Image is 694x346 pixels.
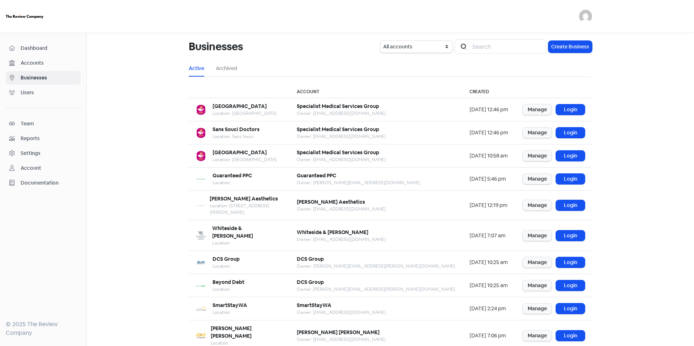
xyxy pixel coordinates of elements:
[556,200,585,211] a: Login
[213,263,240,269] div: Location:
[523,104,552,115] a: Manage
[548,41,592,53] button: Create Business
[297,329,380,336] b: [PERSON_NAME] [PERSON_NAME]
[297,279,324,285] b: DCS Group
[212,240,282,246] div: Location:
[21,44,77,52] span: Dashboard
[297,172,336,179] b: Guaranteed PPC
[297,236,386,243] div: Owner: [EMAIL_ADDRESS][DOMAIN_NAME]
[210,195,278,202] b: [PERSON_NAME] Aesthetics
[297,180,420,186] div: Owner: [PERSON_NAME][EMAIL_ADDRESS][DOMAIN_NAME]
[213,126,260,133] b: Sans Souci Doctors
[6,42,81,55] a: Dashboard
[6,117,81,130] a: Team
[470,232,508,239] div: [DATE] 7:07 am
[6,56,81,70] a: Accounts
[297,110,386,117] div: Owner: [EMAIL_ADDRESS][DOMAIN_NAME]
[21,150,40,157] div: Settings
[6,176,81,190] a: Documentation
[556,104,585,115] a: Login
[213,279,244,285] b: Beyond Debt
[21,59,77,67] span: Accounts
[196,151,206,161] img: a846a4ae-e79f-4b4c-b97e-ded14cd92e88-250x250.png
[196,281,206,291] img: 2cebc8bf-fcce-4962-a747-df82bbd1ee2c-250x250.png
[523,330,552,341] a: Manage
[196,230,206,241] img: a1c7beda-3ca7-4778-affa-48c3dd1c2fce-250x250.png
[523,230,552,241] a: Manage
[556,174,585,184] a: Login
[212,225,253,239] b: Whiteside & [PERSON_NAME]
[21,179,77,187] span: Documentation
[297,199,365,205] b: [PERSON_NAME] Aesthetics
[196,174,206,184] img: 125208d7-f019-4ae3-b403-ff5f3f27df2f-250x250.png
[21,89,77,96] span: Users
[523,200,552,211] a: Manage
[6,71,81,85] a: Businesses
[196,258,206,268] img: ac0ade3d-c648-47bd-898f-06316390c19a-250x250.png
[556,151,585,161] a: Login
[297,103,379,109] b: Specialist Medical Services Group
[196,330,206,341] img: 595b87f3-d2a5-4a0e-a38f-9b3200f3798f-250x250.png
[21,120,77,127] span: Team
[297,263,455,269] div: Owner: [PERSON_NAME][EMAIL_ADDRESS][PERSON_NAME][DOMAIN_NAME]
[196,128,206,138] img: 8fbdc7a0-7755-4c30-b8ee-429c3a0cbfbe-250x250.png
[470,332,508,339] div: [DATE] 7:06 pm
[523,280,552,291] a: Manage
[213,110,277,117] div: Location: [GEOGRAPHIC_DATA]
[297,206,386,212] div: Owner: [EMAIL_ADDRESS][DOMAIN_NAME]
[6,132,81,145] a: Reports
[210,203,282,216] div: Location: [STREET_ADDRESS][PERSON_NAME]
[196,105,206,115] img: 7ece7e0f-06d6-493c-b4ea-eb525077f58d-250x250.png
[213,172,252,179] b: Guaranteed PPC
[290,86,462,98] th: Account
[297,149,379,156] b: Specialist Medical Services Group
[213,286,244,293] div: Location:
[470,152,508,160] div: [DATE] 10:58 am
[297,302,331,308] b: SmartStayWA
[523,127,552,138] a: Manage
[213,103,267,109] b: [GEOGRAPHIC_DATA]
[21,74,77,82] span: Businesses
[297,126,379,133] b: Specialist Medical Services Group
[470,129,508,137] div: [DATE] 12:46 pm
[556,303,585,314] a: Login
[213,156,277,163] div: Location: [GEOGRAPHIC_DATA]
[556,127,585,138] a: Login
[470,175,508,183] div: [DATE] 5:46 pm
[6,320,81,337] div: © 2025 The Review Company
[556,257,585,268] a: Login
[21,135,77,142] span: Reports
[297,156,386,163] div: Owner: [EMAIL_ADDRESS][DOMAIN_NAME]
[297,229,368,235] b: Whiteside & [PERSON_NAME]
[470,305,508,312] div: [DATE] 2:24 pm
[196,200,205,211] img: 8d1c2640-54cf-420a-8151-3455f19302aa-250x250.png
[21,164,41,172] div: Account
[189,65,204,72] a: Active
[297,286,455,293] div: Owner: [PERSON_NAME][EMAIL_ADDRESS][PERSON_NAME][DOMAIN_NAME]
[189,35,243,58] h1: Businesses
[196,304,206,314] img: 81a19473-ddb6-4c28-927d-47d07566b618-250x250.png
[523,151,552,161] a: Manage
[556,280,585,291] a: Login
[523,174,552,184] a: Manage
[556,230,585,241] a: Login
[297,256,324,262] b: DCS Group
[579,10,592,23] img: User
[213,133,260,140] div: Location: Sans Souci
[523,303,552,314] a: Manage
[297,133,386,140] div: Owner: [EMAIL_ADDRESS][DOMAIN_NAME]
[6,161,81,175] a: Account
[213,149,267,156] b: [GEOGRAPHIC_DATA]
[470,202,508,209] div: [DATE] 12:19 pm
[213,302,247,308] b: SmartStayWA
[470,259,508,266] div: [DATE] 10:25 am
[470,106,508,113] div: [DATE] 12:46 pm
[213,180,252,186] div: Location:
[211,325,252,339] b: [PERSON_NAME] [PERSON_NAME]
[556,330,585,341] a: Login
[297,309,386,316] div: Owner: [EMAIL_ADDRESS][DOMAIN_NAME]
[468,39,546,54] input: Search
[216,65,237,72] a: Archived
[523,257,552,268] a: Manage
[470,282,508,289] div: [DATE] 10:25 am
